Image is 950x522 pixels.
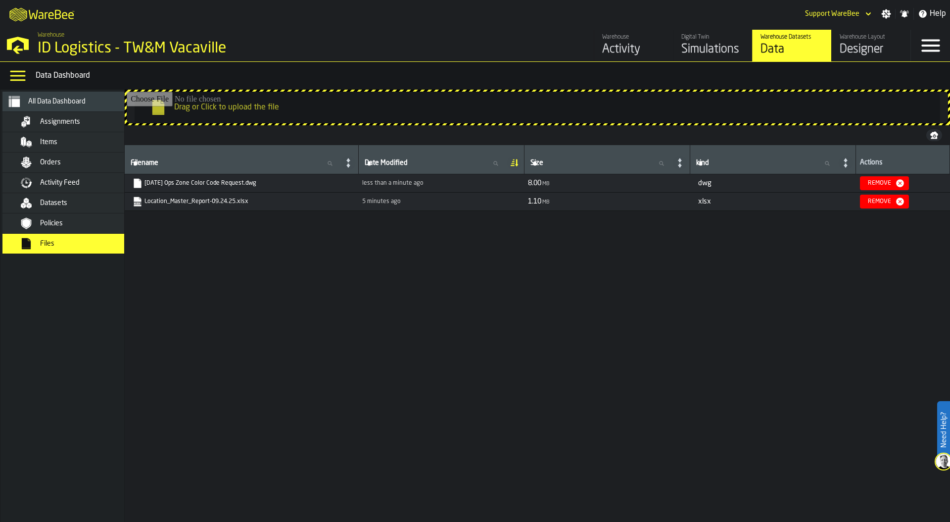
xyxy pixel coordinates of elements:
[911,30,950,61] label: button-toggle-Menu
[2,173,141,193] li: menu Activity Feed
[129,157,340,170] input: label
[2,234,141,254] li: menu Files
[528,157,672,170] input: label
[938,402,949,458] label: Need Help?
[831,30,910,61] a: link-to-/wh/i/edc7a4cb-474a-4f39-a746-1521b6b051f4/designer
[752,30,831,61] a: link-to-/wh/i/edc7a4cb-474a-4f39-a746-1521b6b051f4/data
[2,193,141,213] li: menu Datasets
[801,8,873,20] div: DropdownMenuValue-Support WareBee
[131,176,352,190] span: July 2025 Ops Zone Color Code Request.dwg
[40,179,80,187] span: Activity Feed
[2,213,141,234] li: menu Policies
[362,180,520,187] div: Updated: 25/09/2025, 16:51:12 Created: 25/09/2025, 16:51:12
[926,129,942,141] button: button-
[365,159,408,167] span: label
[133,178,348,188] a: link-to-https://s3.eu-west-1.amazonaws.com/edc7a4cb-474a-4f39-a746-1521b6b051f4.wh.prod.warebee.c...
[840,34,902,41] div: Warehouse Layout
[40,240,54,248] span: Files
[760,34,823,41] div: Warehouse Datasets
[2,132,141,153] li: menu Items
[38,40,305,57] div: ID Logistics - TW&M Vacaville
[40,118,80,126] span: Assignments
[40,138,57,146] span: Items
[528,180,541,187] span: 8.00
[896,9,913,19] label: button-toggle-Notifications
[760,42,823,57] div: Data
[40,219,63,227] span: Policies
[864,198,895,205] div: Remove
[840,42,902,57] div: Designer
[673,30,752,61] a: link-to-/wh/i/edc7a4cb-474a-4f39-a746-1521b6b051f4/simulations
[542,181,550,187] span: MB
[40,158,61,166] span: Orders
[860,176,909,190] button: button-Remove
[681,42,744,57] div: Simulations
[698,180,712,187] span: dwg
[681,34,744,41] div: Digital Twin
[542,200,550,205] span: MB
[914,8,950,20] label: button-toggle-Help
[877,9,895,19] label: button-toggle-Settings
[133,197,348,207] a: link-to-https://s3.eu-west-1.amazonaws.com/edc7a4cb-474a-4f39-a746-1521b6b051f4.wh.prod.warebee.c...
[362,198,520,205] div: Updated: 25/09/2025, 16:46:44 Created: 25/09/2025, 16:46:44
[528,198,541,205] span: 1.10
[131,195,352,209] span: Location_Master_Report-09.24.25.xlsx
[602,42,665,57] div: Activity
[696,159,709,167] span: label
[2,112,141,132] li: menu Assignments
[860,195,909,209] button: button-Remove
[127,92,948,123] input: Drag or Click to upload the file
[530,159,543,167] span: label
[40,199,67,207] span: Datasets
[594,30,673,61] a: link-to-/wh/i/edc7a4cb-474a-4f39-a746-1521b6b051f4/feed/
[36,70,946,82] div: Data Dashboard
[363,157,506,170] input: label
[805,10,859,18] div: DropdownMenuValue-Support WareBee
[860,158,946,168] div: Actions
[38,32,64,39] span: Warehouse
[2,153,141,173] li: menu Orders
[698,198,711,205] span: xlsx
[4,66,32,86] label: button-toggle-Data Menu
[930,8,946,20] span: Help
[28,98,86,105] span: All Data Dashboard
[602,34,665,41] div: Warehouse
[2,92,141,112] li: menu All Data Dashboard
[131,159,158,167] span: label
[864,180,895,187] div: Remove
[694,157,838,170] input: label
